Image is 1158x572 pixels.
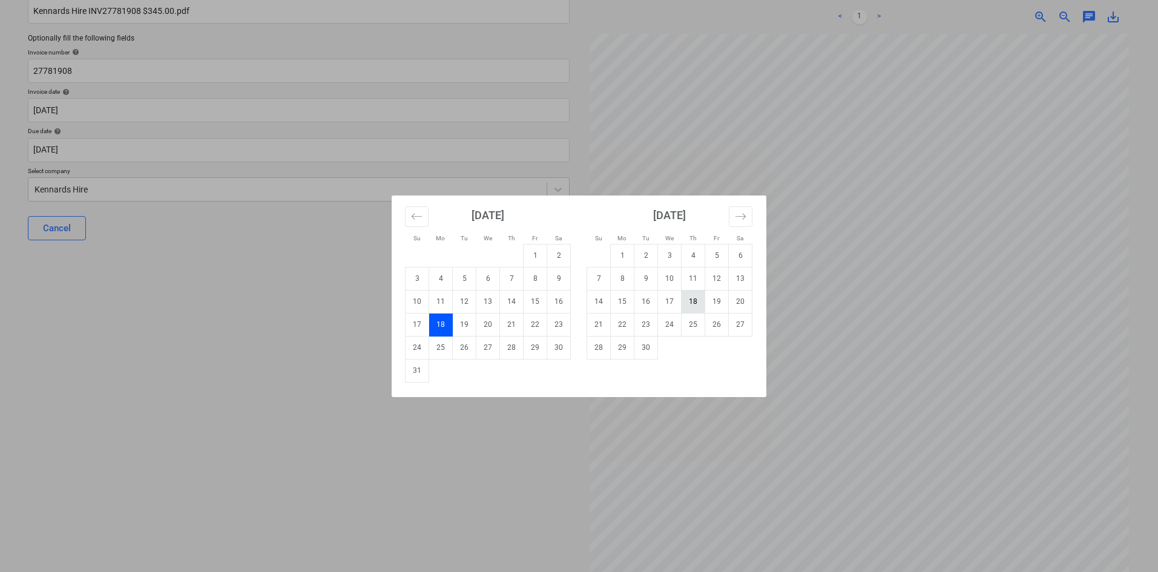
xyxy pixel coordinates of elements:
[634,267,658,290] td: Tuesday, September 9, 2025
[406,313,429,336] td: Sunday, August 17, 2025
[524,244,547,267] td: Friday, August 1, 2025
[729,206,752,227] button: Move forward to switch to the next month.
[461,235,468,242] small: Tu
[406,336,429,359] td: Sunday, August 24, 2025
[611,267,634,290] td: Monday, September 8, 2025
[429,267,453,290] td: Monday, August 4, 2025
[429,336,453,359] td: Monday, August 25, 2025
[392,196,766,397] div: Calendar
[611,244,634,267] td: Monday, September 1, 2025
[532,235,538,242] small: Fr
[729,244,752,267] td: Saturday, September 6, 2025
[436,235,445,242] small: Mo
[1097,514,1158,572] iframe: Chat Widget
[453,290,476,313] td: Tuesday, August 12, 2025
[547,267,571,290] td: Saturday, August 9, 2025
[682,290,705,313] td: Thursday, September 18, 2025
[429,290,453,313] td: Monday, August 11, 2025
[555,235,562,242] small: Sa
[634,336,658,359] td: Tuesday, September 30, 2025
[500,336,524,359] td: Thursday, August 28, 2025
[617,235,627,242] small: Mo
[587,290,611,313] td: Sunday, September 14, 2025
[689,235,697,242] small: Th
[524,290,547,313] td: Friday, August 15, 2025
[705,290,729,313] td: Friday, September 19, 2025
[472,209,504,222] strong: [DATE]
[611,336,634,359] td: Monday, September 29, 2025
[500,290,524,313] td: Thursday, August 14, 2025
[500,313,524,336] td: Thursday, August 21, 2025
[429,313,453,336] td: Selected. Monday, August 18, 2025
[476,313,500,336] td: Wednesday, August 20, 2025
[682,267,705,290] td: Thursday, September 11, 2025
[547,244,571,267] td: Saturday, August 2, 2025
[665,235,674,242] small: We
[634,290,658,313] td: Tuesday, September 16, 2025
[406,267,429,290] td: Sunday, August 3, 2025
[658,313,682,336] td: Wednesday, September 24, 2025
[611,290,634,313] td: Monday, September 15, 2025
[682,313,705,336] td: Thursday, September 25, 2025
[634,313,658,336] td: Tuesday, September 23, 2025
[547,290,571,313] td: Saturday, August 16, 2025
[642,235,650,242] small: Tu
[705,244,729,267] td: Friday, September 5, 2025
[405,206,429,227] button: Move backward to switch to the previous month.
[413,235,421,242] small: Su
[653,209,686,222] strong: [DATE]
[587,336,611,359] td: Sunday, September 28, 2025
[406,290,429,313] td: Sunday, August 10, 2025
[587,267,611,290] td: Sunday, September 7, 2025
[658,267,682,290] td: Wednesday, September 10, 2025
[453,267,476,290] td: Tuesday, August 5, 2025
[682,244,705,267] td: Thursday, September 4, 2025
[500,267,524,290] td: Thursday, August 7, 2025
[729,313,752,336] td: Saturday, September 27, 2025
[611,313,634,336] td: Monday, September 22, 2025
[453,313,476,336] td: Tuesday, August 19, 2025
[658,244,682,267] td: Wednesday, September 3, 2025
[524,336,547,359] td: Friday, August 29, 2025
[476,267,500,290] td: Wednesday, August 6, 2025
[587,313,611,336] td: Sunday, September 21, 2025
[524,313,547,336] td: Friday, August 22, 2025
[547,336,571,359] td: Saturday, August 30, 2025
[729,267,752,290] td: Saturday, September 13, 2025
[705,267,729,290] td: Friday, September 12, 2025
[595,235,602,242] small: Su
[484,235,492,242] small: We
[476,290,500,313] td: Wednesday, August 13, 2025
[524,267,547,290] td: Friday, August 8, 2025
[547,313,571,336] td: Saturday, August 23, 2025
[714,235,719,242] small: Fr
[453,336,476,359] td: Tuesday, August 26, 2025
[729,290,752,313] td: Saturday, September 20, 2025
[476,336,500,359] td: Wednesday, August 27, 2025
[508,235,515,242] small: Th
[406,359,429,382] td: Sunday, August 31, 2025
[737,235,743,242] small: Sa
[705,313,729,336] td: Friday, September 26, 2025
[658,290,682,313] td: Wednesday, September 17, 2025
[634,244,658,267] td: Tuesday, September 2, 2025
